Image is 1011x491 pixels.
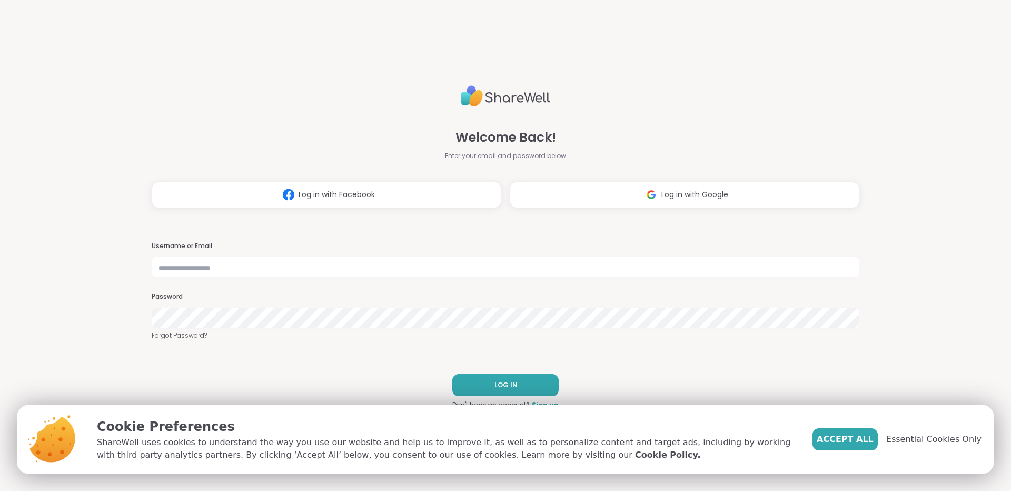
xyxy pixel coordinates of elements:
a: Cookie Policy. [635,449,700,461]
span: Log in with Facebook [299,189,375,200]
button: Log in with Facebook [152,182,501,208]
span: Welcome Back! [455,128,556,147]
button: Accept All [812,428,878,450]
span: Enter your email and password below [445,151,566,161]
span: Log in with Google [661,189,728,200]
h3: Password [152,292,859,301]
a: Sign up [532,400,559,410]
span: LOG IN [494,380,517,390]
img: ShareWell Logomark [641,185,661,204]
img: ShareWell Logo [461,81,550,111]
img: ShareWell Logomark [279,185,299,204]
span: Essential Cookies Only [886,433,982,446]
button: Log in with Google [510,182,859,208]
span: Accept All [817,433,874,446]
h3: Username or Email [152,242,859,251]
p: ShareWell uses cookies to understand the way you use our website and help us to improve it, as we... [97,436,796,461]
a: Forgot Password? [152,331,859,340]
span: Don't have an account? [452,400,530,410]
button: LOG IN [452,374,559,396]
p: Cookie Preferences [97,417,796,436]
